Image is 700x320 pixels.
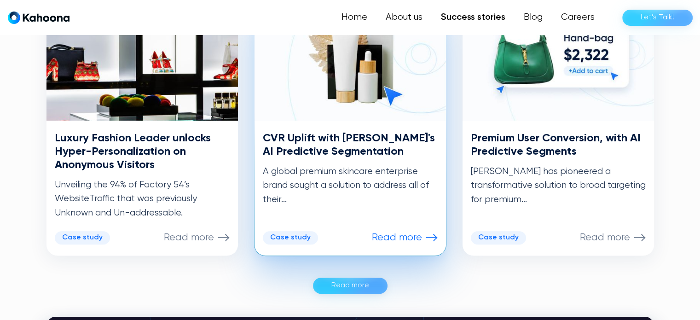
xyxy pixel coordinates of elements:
[164,232,214,244] p: Read more
[263,132,438,158] h3: CVR Uplift with [PERSON_NAME]'s AI Predictive Segmentation
[622,10,693,26] a: Let’s Talk!
[372,232,422,244] p: Read more
[263,165,438,207] p: A global premium skincare enterprise brand sought a solution to address all of their...
[270,233,311,242] div: Case study
[552,8,604,27] a: Careers
[471,132,646,158] h3: Premium User Conversion, with AI Predictive Segments
[313,278,388,294] a: Read more
[432,8,515,27] a: Success stories
[580,232,630,244] p: Read more
[471,165,646,207] p: [PERSON_NAME] has pioneered a transformative solution to broad targeting for premium...
[55,178,230,220] p: Unveiling the 94% of Factory 54’s WebsiteTraffic that was previously Unknown and Un-addressable.
[376,8,432,27] a: About us
[515,8,552,27] a: Blog
[331,278,369,293] div: Read more
[478,233,519,242] div: Case study
[332,8,376,27] a: Home
[641,10,674,25] div: Let’s Talk!
[8,11,69,24] a: home
[55,132,230,171] h3: Luxury Fashion Leader unlocks Hyper-Personalization on Anonymous Visitors
[62,233,103,242] div: Case study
